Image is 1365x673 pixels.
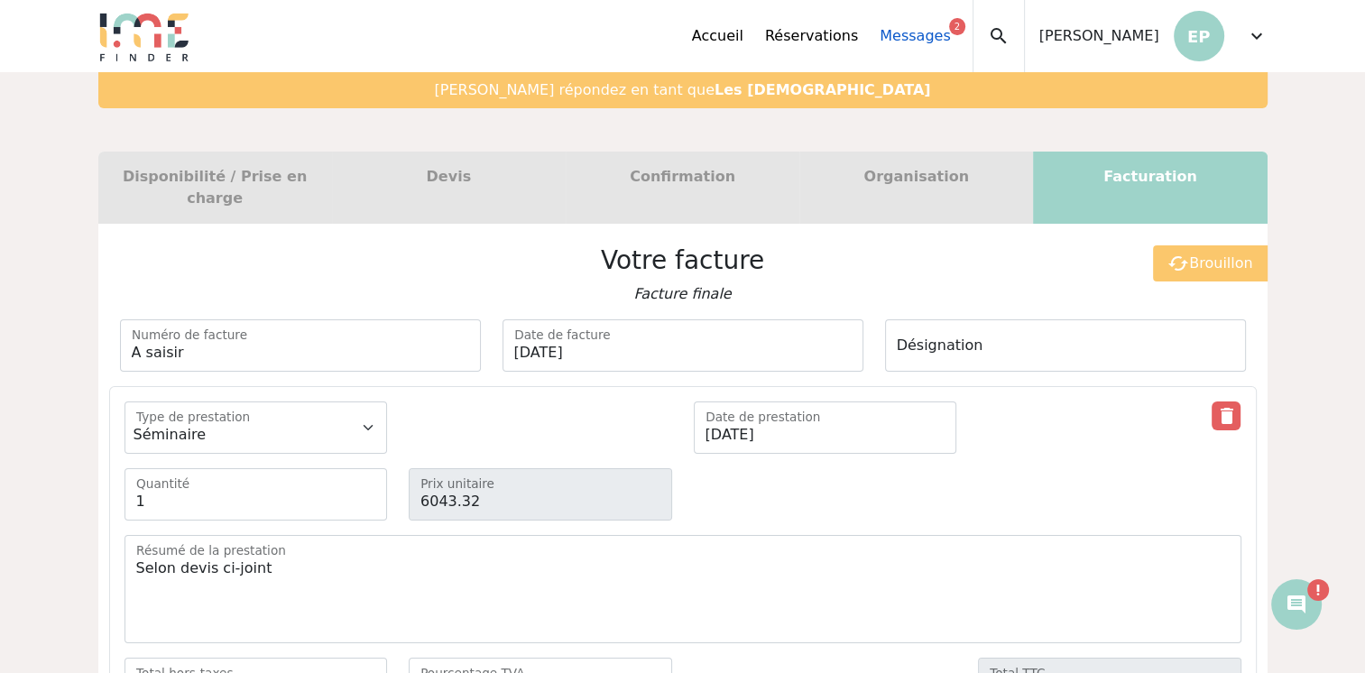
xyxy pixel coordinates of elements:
[98,72,1268,108] div: [PERSON_NAME] répondez en tant que
[566,152,799,224] div: Confirmation
[1174,11,1224,61] p: EP
[1246,25,1268,47] span: expand_more
[633,285,731,302] em: Facture finale
[1033,152,1267,224] div: Facturation
[1153,245,1267,281] div: Brouillon
[1167,253,1189,274] span: cached
[409,468,672,521] input: Prix unitaire
[765,25,858,47] a: Réservations
[988,25,1010,47] span: search
[715,81,931,98] b: Les [DEMOGRAPHIC_DATA]
[949,18,964,35] div: 2
[880,25,950,47] a: Messages2
[125,535,1241,643] textarea: Selon devis ci-joint
[125,468,388,521] input: Quantité
[98,11,190,61] img: Logo.png
[407,245,959,276] h3: Votre facture
[694,401,957,454] input: Date de prestation
[885,319,1246,372] input: Désignation
[1039,25,1159,47] span: [PERSON_NAME]
[125,401,388,454] select: select type
[98,152,332,224] div: Disponibilité / Prise en charge
[692,25,743,47] a: Accueil
[503,319,863,372] input: Date de facture
[1212,401,1240,430] span: delete
[332,152,566,224] div: Devis
[120,319,481,372] input: Numéro de facture
[799,152,1033,224] div: Organisation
